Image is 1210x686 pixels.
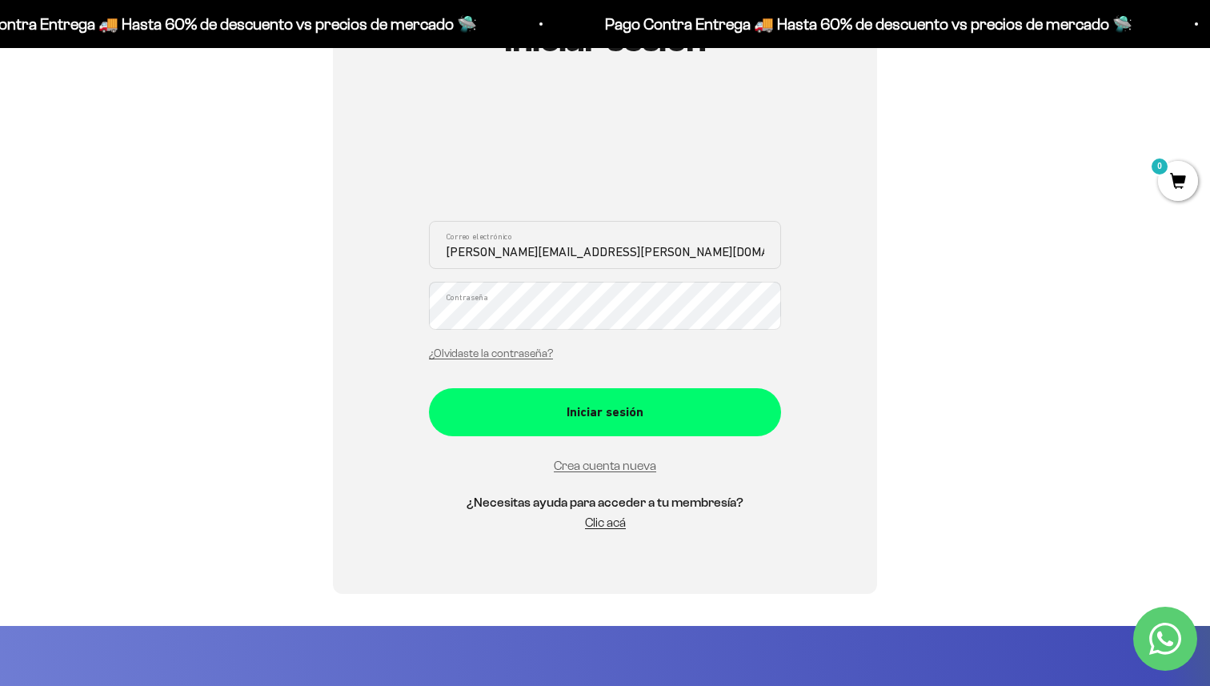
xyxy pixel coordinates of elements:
[1150,157,1169,176] mark: 0
[1158,174,1198,191] a: 0
[429,347,553,359] a: ¿Olvidaste la contraseña?
[429,492,781,513] h5: ¿Necesitas ayuda para acceder a tu membresía?
[429,388,781,436] button: Iniciar sesión
[461,402,749,423] div: Iniciar sesión
[554,459,656,472] a: Crea cuenta nueva
[605,11,1132,37] p: Pago Contra Entrega 🚚 Hasta 60% de descuento vs precios de mercado 🛸
[585,516,626,529] a: Clic acá
[429,106,781,202] iframe: Social Login Buttons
